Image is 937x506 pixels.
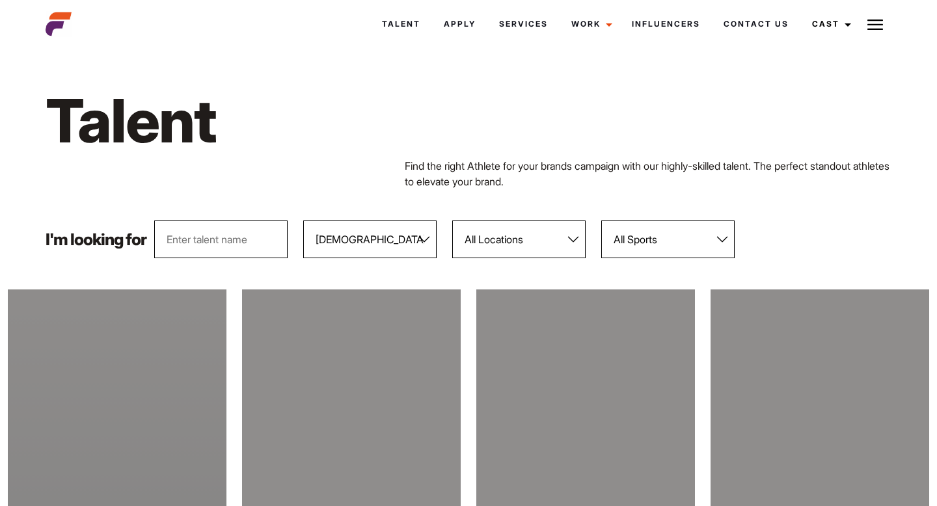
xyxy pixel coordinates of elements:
a: Cast [800,7,859,42]
a: Contact Us [712,7,800,42]
p: I'm looking for [46,232,146,248]
a: Influencers [620,7,712,42]
h1: Talent [46,83,533,158]
input: Enter talent name [154,220,288,258]
p: Find the right Athlete for your brands campaign with our highly-skilled talent. The perfect stand... [405,158,892,189]
img: Burger icon [867,17,883,33]
a: Apply [432,7,487,42]
a: Work [560,7,620,42]
img: cropped-aefm-brand-fav-22-square.png [46,11,72,37]
a: Services [487,7,560,42]
a: Talent [370,7,432,42]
